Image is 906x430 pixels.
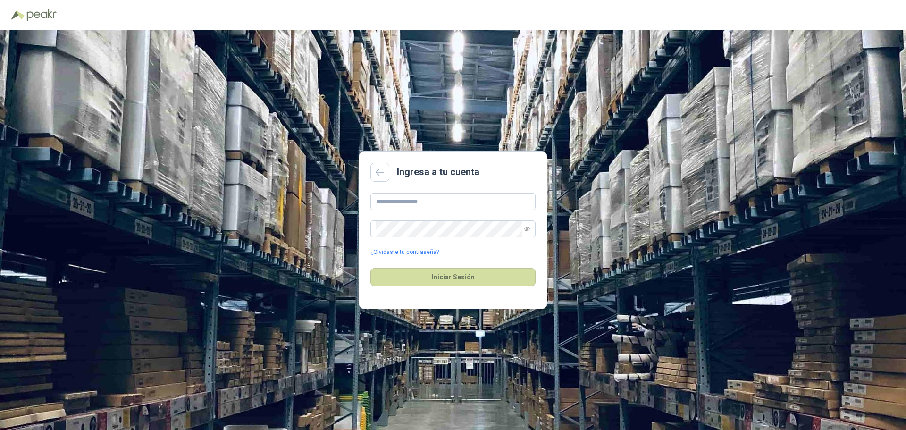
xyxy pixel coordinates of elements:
a: ¿Olvidaste tu contraseña? [370,248,439,257]
span: eye-invisible [524,226,530,232]
button: Iniciar Sesión [370,268,536,286]
img: Logo [11,10,25,20]
h2: Ingresa a tu cuenta [397,165,479,179]
img: Peakr [26,9,57,21]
